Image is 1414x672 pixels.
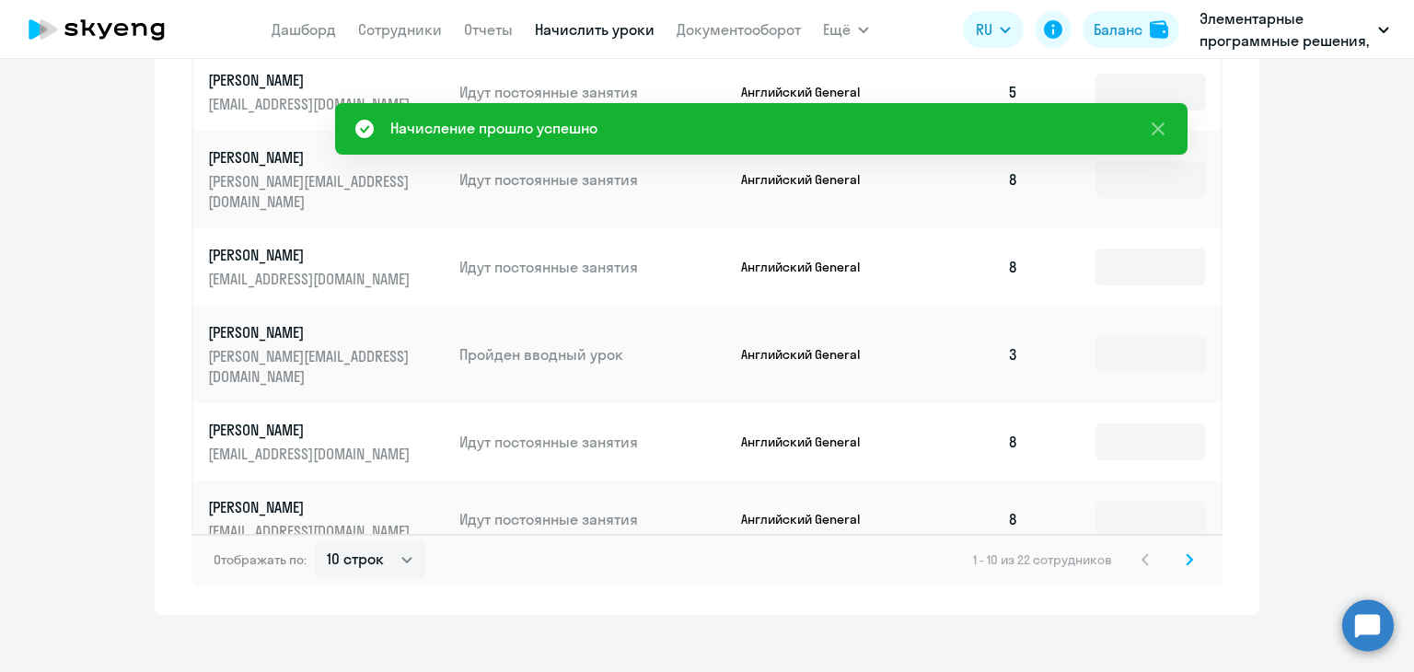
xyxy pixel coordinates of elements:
a: Начислить уроки [535,20,655,39]
p: [PERSON_NAME] [208,322,414,342]
a: [PERSON_NAME][PERSON_NAME][EMAIL_ADDRESS][DOMAIN_NAME] [208,322,445,387]
p: Английский General [741,84,879,100]
p: [PERSON_NAME] [208,147,414,168]
a: [PERSON_NAME][EMAIL_ADDRESS][DOMAIN_NAME] [208,497,445,541]
p: Английский General [741,511,879,527]
img: balance [1150,20,1168,39]
p: [PERSON_NAME] [208,497,414,517]
p: [PERSON_NAME][EMAIL_ADDRESS][DOMAIN_NAME] [208,171,414,212]
span: 1 - 10 из 22 сотрудников [973,551,1112,568]
td: 5 [904,53,1033,131]
td: 8 [904,131,1033,228]
div: Баланс [1094,18,1142,41]
a: Документооборот [677,20,801,39]
p: Идут постоянные занятия [459,82,726,102]
span: Отображать по: [214,551,307,568]
span: Ещё [823,18,851,41]
a: [PERSON_NAME][EMAIL_ADDRESS][DOMAIN_NAME] [208,420,445,464]
a: Отчеты [464,20,513,39]
td: 8 [904,228,1033,306]
p: [EMAIL_ADDRESS][DOMAIN_NAME] [208,521,414,541]
td: 8 [904,403,1033,481]
p: [EMAIL_ADDRESS][DOMAIN_NAME] [208,269,414,289]
p: [EMAIL_ADDRESS][DOMAIN_NAME] [208,444,414,464]
p: Английский General [741,259,879,275]
div: Начисление прошло успешно [390,117,597,139]
button: Элементарные программные решения, ЭЛЕМЕНТАРНЫЕ ПРОГРАММНЫЕ РЕШЕНИЯ, ООО [1190,7,1398,52]
span: RU [976,18,992,41]
p: [PERSON_NAME] [208,420,414,440]
p: Идут постоянные занятия [459,169,726,190]
td: 8 [904,481,1033,558]
p: Идут постоянные занятия [459,257,726,277]
a: Сотрудники [358,20,442,39]
p: Идут постоянные занятия [459,432,726,452]
p: Английский General [741,434,879,450]
a: Дашборд [272,20,336,39]
a: [PERSON_NAME][EMAIL_ADDRESS][DOMAIN_NAME] [208,70,445,114]
p: Идут постоянные занятия [459,509,726,529]
p: [EMAIL_ADDRESS][DOMAIN_NAME] [208,94,414,114]
a: [PERSON_NAME][PERSON_NAME][EMAIL_ADDRESS][DOMAIN_NAME] [208,147,445,212]
p: Английский General [741,346,879,363]
button: Ещё [823,11,869,48]
p: Английский General [741,171,879,188]
p: Пройден вводный урок [459,344,726,365]
td: 3 [904,306,1033,403]
p: [PERSON_NAME] [208,245,414,265]
p: Элементарные программные решения, ЭЛЕМЕНТАРНЫЕ ПРОГРАММНЫЕ РЕШЕНИЯ, ООО [1200,7,1371,52]
a: [PERSON_NAME][EMAIL_ADDRESS][DOMAIN_NAME] [208,245,445,289]
button: RU [963,11,1024,48]
button: Балансbalance [1083,11,1179,48]
p: [PERSON_NAME][EMAIL_ADDRESS][DOMAIN_NAME] [208,346,414,387]
p: [PERSON_NAME] [208,70,414,90]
